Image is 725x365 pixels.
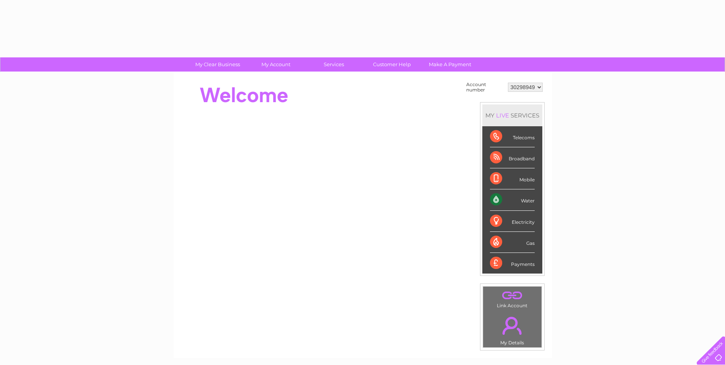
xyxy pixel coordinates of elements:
div: Mobile [490,168,535,189]
div: Water [490,189,535,210]
div: Gas [490,232,535,253]
a: Make A Payment [418,57,482,72]
a: Customer Help [360,57,423,72]
div: Telecoms [490,126,535,147]
td: Link Account [483,286,542,310]
div: MY SERVICES [482,104,542,126]
a: . [485,288,540,302]
td: My Details [483,310,542,348]
a: My Clear Business [186,57,249,72]
td: Account number [464,80,506,95]
div: Broadband [490,147,535,168]
div: Electricity [490,211,535,232]
div: Payments [490,253,535,274]
a: My Account [244,57,307,72]
a: Services [302,57,365,72]
div: LIVE [495,112,511,119]
a: . [485,312,540,339]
